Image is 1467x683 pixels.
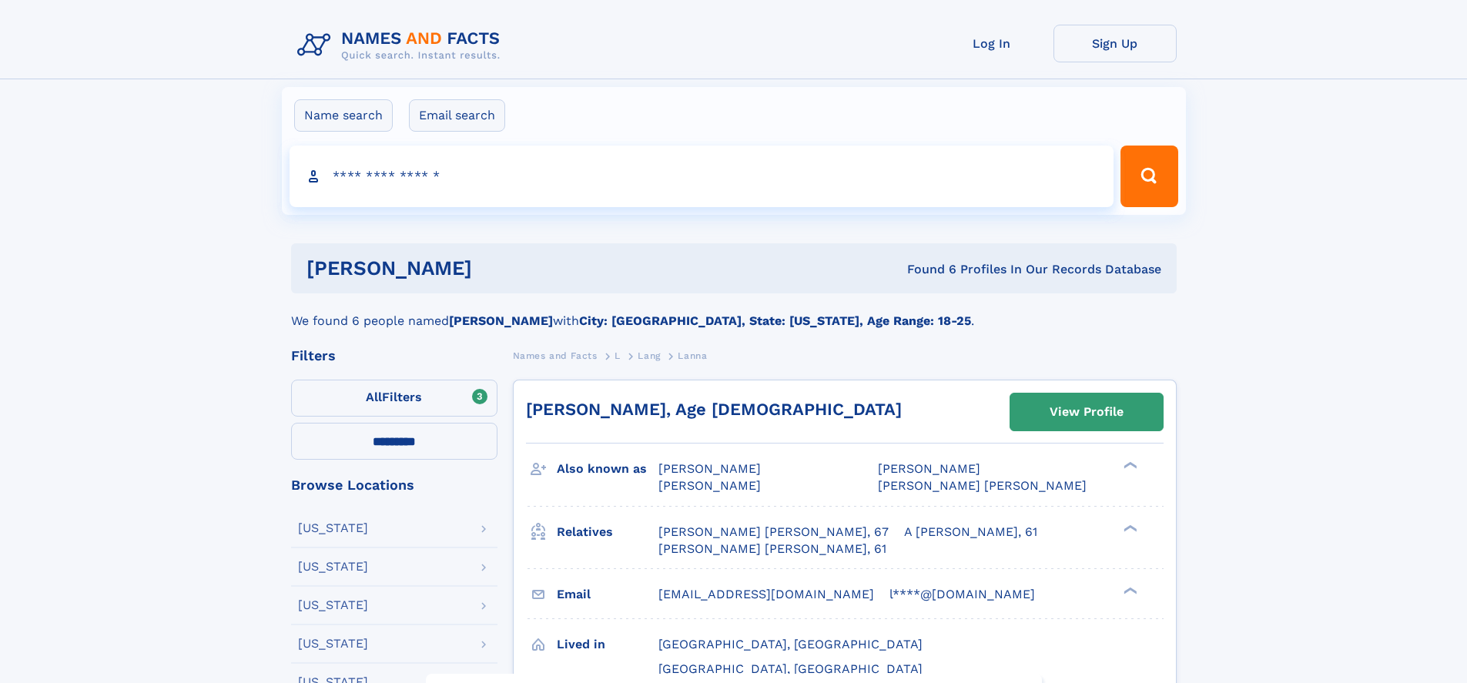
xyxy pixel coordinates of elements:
[513,346,598,365] a: Names and Facts
[1120,460,1138,470] div: ❯
[298,599,368,611] div: [US_STATE]
[1120,523,1138,533] div: ❯
[615,346,621,365] a: L
[291,293,1177,330] div: We found 6 people named with .
[878,478,1087,493] span: [PERSON_NAME] [PERSON_NAME]
[306,259,690,278] h1: [PERSON_NAME]
[878,461,980,476] span: [PERSON_NAME]
[557,519,658,545] h3: Relatives
[579,313,971,328] b: City: [GEOGRAPHIC_DATA], State: [US_STATE], Age Range: 18-25
[449,313,553,328] b: [PERSON_NAME]
[1053,25,1177,62] a: Sign Up
[1120,585,1138,595] div: ❯
[930,25,1053,62] a: Log In
[291,380,497,417] label: Filters
[294,99,393,132] label: Name search
[291,25,513,66] img: Logo Names and Facts
[291,349,497,363] div: Filters
[689,261,1161,278] div: Found 6 Profiles In Our Records Database
[409,99,505,132] label: Email search
[658,541,886,557] a: [PERSON_NAME] [PERSON_NAME], 61
[658,661,923,676] span: [GEOGRAPHIC_DATA], [GEOGRAPHIC_DATA]
[557,631,658,658] h3: Lived in
[526,400,902,419] a: [PERSON_NAME], Age [DEMOGRAPHIC_DATA]
[658,587,874,601] span: [EMAIL_ADDRESS][DOMAIN_NAME]
[678,350,707,361] span: Lanna
[298,638,368,650] div: [US_STATE]
[298,522,368,534] div: [US_STATE]
[366,390,382,404] span: All
[658,461,761,476] span: [PERSON_NAME]
[557,581,658,608] h3: Email
[290,146,1114,207] input: search input
[638,350,660,361] span: Lang
[638,346,660,365] a: Lang
[615,350,621,361] span: L
[1050,394,1124,430] div: View Profile
[1120,146,1177,207] button: Search Button
[298,561,368,573] div: [US_STATE]
[1010,393,1163,430] a: View Profile
[658,478,761,493] span: [PERSON_NAME]
[904,524,1037,541] a: A [PERSON_NAME], 61
[658,637,923,651] span: [GEOGRAPHIC_DATA], [GEOGRAPHIC_DATA]
[291,478,497,492] div: Browse Locations
[658,524,889,541] a: [PERSON_NAME] [PERSON_NAME], 67
[557,456,658,482] h3: Also known as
